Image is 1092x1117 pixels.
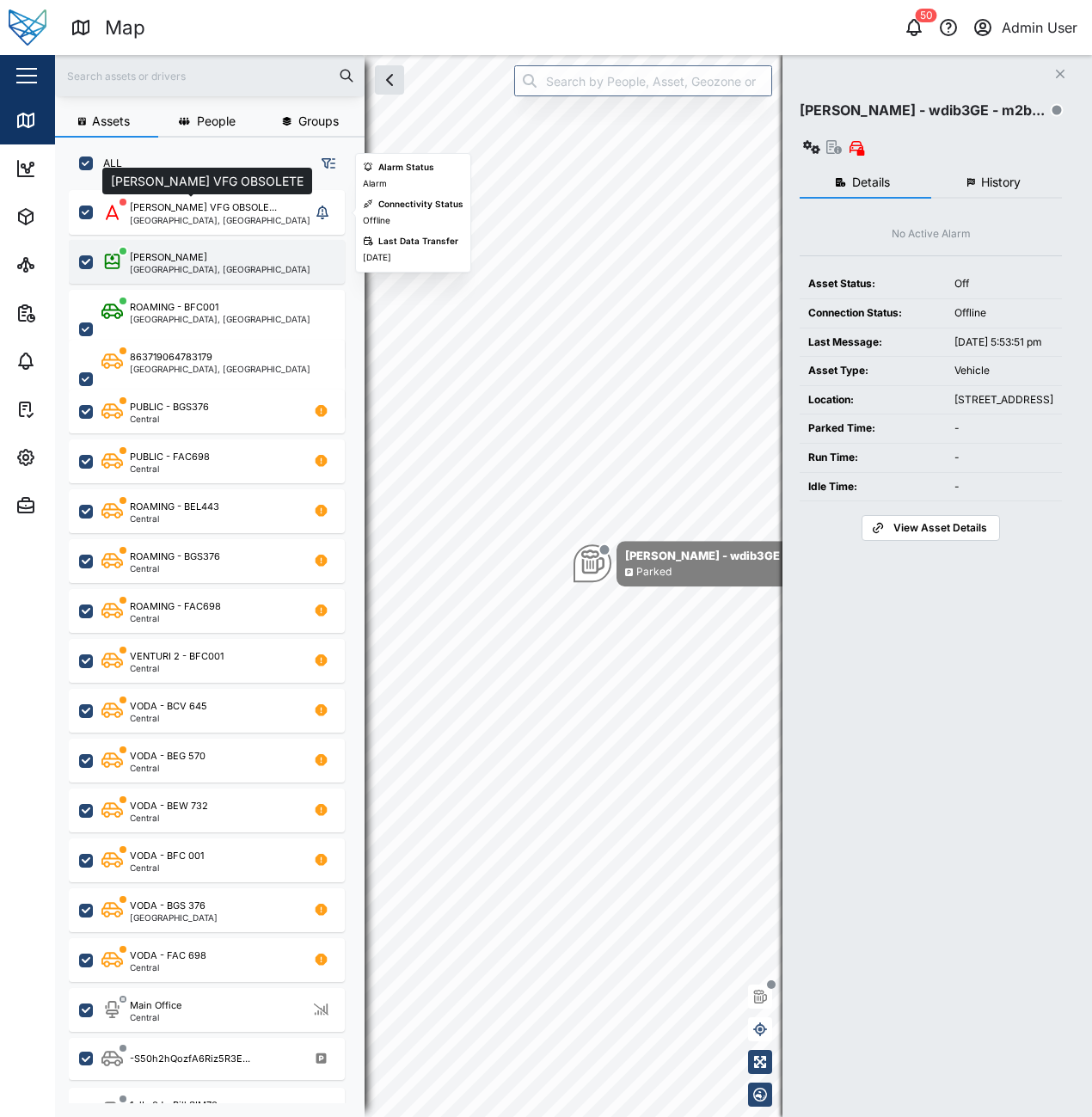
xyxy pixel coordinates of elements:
input: Search by People, Asset, Geozone or Place [514,65,772,96]
div: [STREET_ADDRESS] [954,392,1053,408]
div: Sites [45,255,86,274]
div: VODA - BEG 570 [130,749,206,764]
div: [GEOGRAPHIC_DATA], [GEOGRAPHIC_DATA] [130,265,310,273]
div: ROAMING - BFC001 [130,300,218,315]
div: Admin [45,496,95,515]
div: [GEOGRAPHIC_DATA], [GEOGRAPHIC_DATA] [130,216,310,224]
div: [GEOGRAPHIC_DATA], [GEOGRAPHIC_DATA] [130,365,310,373]
div: [GEOGRAPHIC_DATA] [130,913,218,922]
div: Asset Type: [808,363,937,379]
div: Parked [636,564,672,580]
div: grid [69,184,364,1103]
button: Admin User [971,15,1078,40]
div: ROAMING - BEL443 [130,500,219,514]
div: Alarms [45,352,98,371]
div: [PERSON_NAME] [130,250,207,265]
div: [PERSON_NAME] VFG OBSOLE... [130,200,277,215]
div: Settings [45,448,106,467]
div: [PERSON_NAME] - wdib3GE - m2b... [800,100,1045,121]
div: Central [130,813,208,822]
div: Central [130,963,206,972]
div: Map marker [574,541,836,586]
div: Central [130,614,221,623]
div: [PERSON_NAME] - wdib3GE - m2b... [625,547,827,564]
div: VODA - FAC 698 [130,948,206,963]
label: ALL [93,157,122,170]
canvas: Map [55,55,1092,1117]
div: Idle Time: [808,479,937,495]
div: Map [45,111,83,130]
div: Central [130,764,206,772]
div: Alarm Status [378,161,434,175]
div: Off [954,276,1053,292]
img: Main Logo [9,9,46,46]
div: Connection Status: [808,305,937,322]
div: Assets [45,207,98,226]
input: Search assets or drivers [65,63,354,89]
div: 50 [916,9,937,22]
div: Central [130,464,210,473]
div: - [954,479,1053,495]
div: VODA - BEW 732 [130,799,208,813]
div: Central [130,564,220,573]
div: 863719064783179 [130,350,212,365]
div: Central [130,664,224,672]
span: Groups [298,115,339,127]
div: Connectivity Status [378,198,463,212]
a: View Asset Details [862,515,999,541]
div: Location: [808,392,937,408]
div: Central [130,414,209,423]
div: Reports [45,304,103,322]
div: Main Office [130,998,181,1013]
div: - [954,450,1053,466]
div: Asset Status: [808,276,937,292]
div: Dashboard [45,159,122,178]
div: Offline [954,305,1053,322]
span: History [981,176,1021,188]
div: -S50h2hQozfA6Riz5R3E... [130,1052,250,1066]
span: Details [852,176,890,188]
span: View Asset Details [893,516,987,540]
div: VODA - BGS 376 [130,899,206,913]
div: ROAMING - FAC698 [130,599,221,614]
div: 1qlLe0J - Bill SIM70... [130,1098,225,1113]
div: Tasks [45,400,92,419]
div: Run Time: [808,450,937,466]
div: Central [130,1013,181,1022]
div: Map [105,13,145,43]
span: Assets [92,115,130,127]
div: PUBLIC - BGS376 [130,400,209,414]
div: Vehicle [954,363,1053,379]
div: ROAMING - BGS376 [130,549,220,564]
div: Central [130,514,219,523]
div: Admin User [1002,17,1077,39]
span: People [197,115,236,127]
div: Parked Time: [808,420,937,437]
div: Last Message: [808,334,937,351]
div: Central [130,863,204,872]
div: VODA - BFC 001 [130,849,204,863]
div: VODA - BCV 645 [130,699,207,714]
div: No Active Alarm [892,226,971,242]
div: [DATE] 5:53:51 pm [954,334,1053,351]
div: [GEOGRAPHIC_DATA], [GEOGRAPHIC_DATA] [130,315,310,323]
div: Central [130,714,207,722]
div: PUBLIC - FAC698 [130,450,210,464]
div: Alarm [363,177,387,191]
div: - [954,420,1053,437]
div: VENTURI 2 - BFC001 [130,649,224,664]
